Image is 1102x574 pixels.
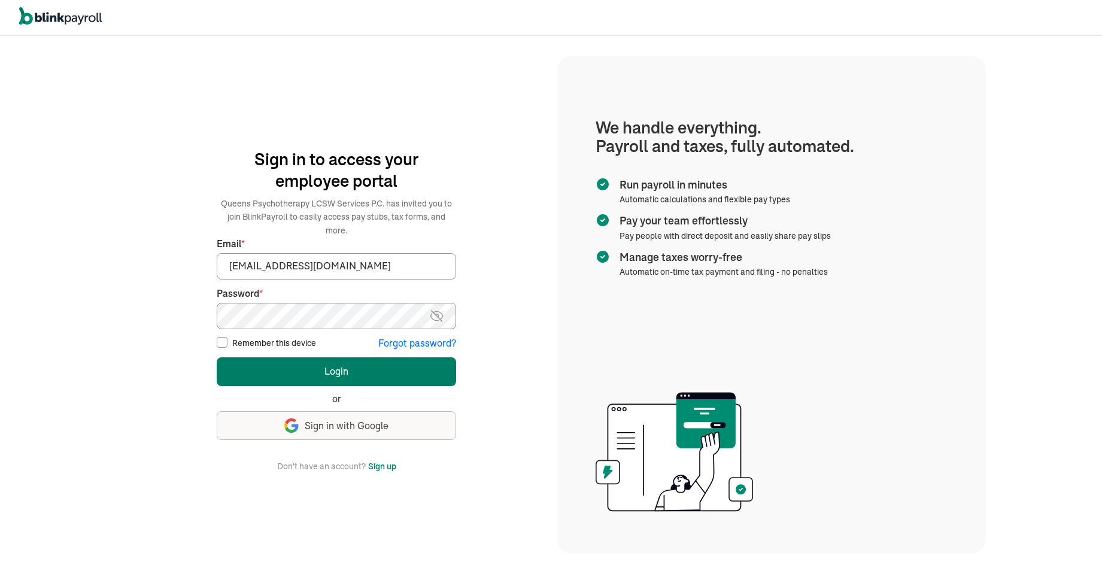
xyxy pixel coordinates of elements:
span: or [332,392,341,406]
img: checkmark [596,177,610,192]
span: Run payroll in minutes [620,177,785,193]
img: checkmark [596,213,610,227]
label: Remember this device [232,337,316,349]
img: logo [19,7,102,25]
span: Manage taxes worry-free [620,250,823,265]
img: eye [429,309,444,323]
img: illustration [596,388,753,515]
button: Sign in with Google [217,411,456,440]
span: Queens Psychotherapy LCSW Services P.C. has invited you to join BlinkPayroll to easily access pay... [221,198,452,236]
label: Email [217,237,456,251]
h1: Sign in to access your employee portal [217,148,456,192]
label: Password [217,287,456,300]
img: checkmark [596,250,610,264]
iframe: Chat Widget [903,445,1102,574]
span: Automatic on-time tax payment and filing - no penalties [620,266,828,277]
input: Your email address [217,253,456,280]
span: Don't have an account? [277,459,366,473]
h1: We handle everything. Payroll and taxes, fully automated. [596,119,948,156]
span: Sign in with Google [305,419,388,433]
img: google [284,418,299,433]
button: Forgot password? [378,336,456,350]
span: Pay people with direct deposit and easily share pay slips [620,230,831,241]
button: Sign up [368,459,396,473]
button: Login [217,357,456,386]
span: Pay your team effortlessly [620,213,826,229]
span: Automatic calculations and flexible pay types [620,194,790,205]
